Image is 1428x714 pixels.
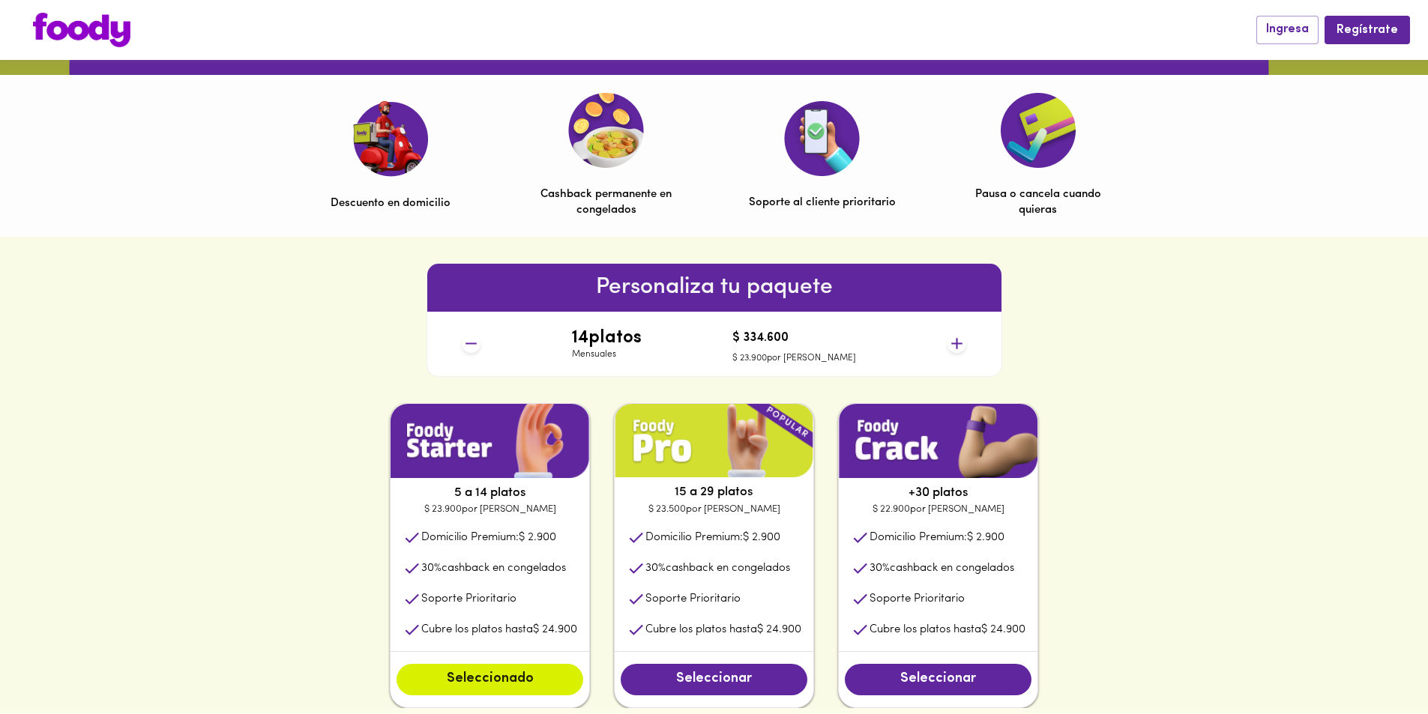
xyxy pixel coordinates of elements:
[519,532,556,543] span: $ 2.900
[421,622,577,638] p: Cubre los platos hasta $ 24.900
[1266,22,1309,37] span: Ingresa
[870,530,1004,545] p: Domicilio Premium:
[839,502,1037,517] p: $ 22.900 por [PERSON_NAME]
[860,671,1016,688] span: Seleccionar
[427,270,1001,306] h6: Personaliza tu paquete
[1256,16,1319,43] button: Ingresa
[784,101,860,176] img: Soporte al cliente prioritario
[965,187,1112,219] p: Pausa o cancela cuando quieras
[645,530,780,545] p: Domicilio Premium:
[421,560,566,576] p: cashback en congelados
[397,664,583,695] button: Seleccionado
[845,664,1031,695] button: Seleccionar
[572,348,642,361] p: Mensuales
[391,502,589,517] p: $ 23.900 por [PERSON_NAME]
[732,332,856,345] h4: $ 334.600
[732,352,856,365] p: $ 23.900 por [PERSON_NAME]
[391,484,589,502] p: 5 a 14 platos
[839,484,1037,502] p: +30 platos
[870,622,1025,638] p: Cubre los platos hasta $ 24.900
[421,563,442,574] span: 30 %
[645,560,790,576] p: cashback en congelados
[1001,93,1076,168] img: Pausa o cancela cuando quieras
[352,100,428,177] img: Descuento en domicilio
[1325,16,1410,43] button: Regístrate
[645,563,666,574] span: 30 %
[1341,627,1413,699] iframe: Messagebird Livechat Widget
[967,532,1004,543] span: $ 2.900
[615,483,813,501] p: 15 a 29 platos
[870,563,890,574] span: 30 %
[533,187,680,219] p: Cashback permanente en congelados
[1337,23,1398,37] span: Regístrate
[615,502,813,517] p: $ 23.500 por [PERSON_NAME]
[645,622,801,638] p: Cubre los platos hasta $ 24.900
[568,93,644,168] img: Cashback permanente en congelados
[636,671,792,688] span: Seleccionar
[749,195,896,211] p: Soporte al cliente prioritario
[391,404,589,478] img: plan1
[621,664,807,695] button: Seleccionar
[421,530,556,545] p: Domicilio Premium:
[743,532,780,543] span: $ 2.900
[331,196,451,211] p: Descuento en domicilio
[412,671,568,688] span: Seleccionado
[572,328,642,348] h4: 14 platos
[615,404,813,478] img: plan1
[421,591,516,607] p: Soporte Prioritario
[839,404,1037,478] img: plan1
[33,13,130,47] img: logo.png
[870,591,965,607] p: Soporte Prioritario
[870,560,1014,576] p: cashback en congelados
[645,591,741,607] p: Soporte Prioritario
